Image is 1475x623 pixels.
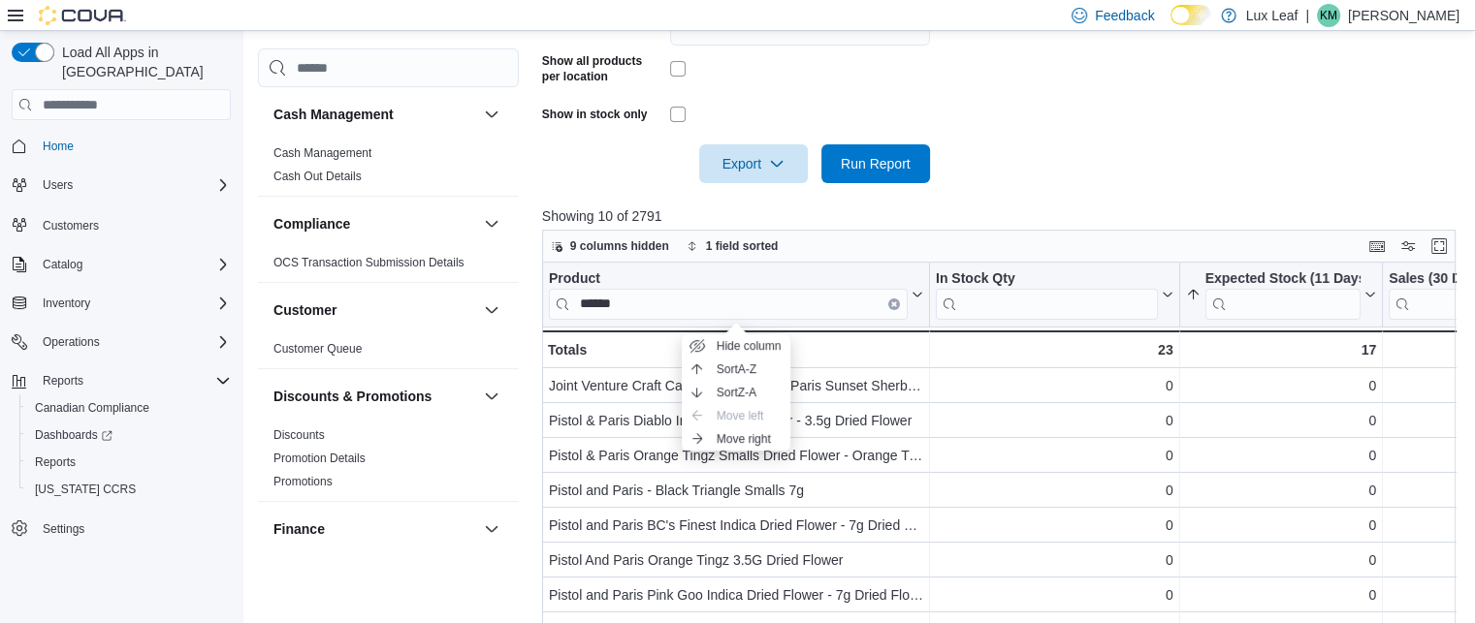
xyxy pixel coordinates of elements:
div: 0 [936,548,1173,572]
div: Customer [258,337,519,368]
span: Sort Z-A [717,385,756,400]
div: Cash Management [258,141,519,196]
span: Dashboards [27,423,231,447]
button: Finance [480,517,503,541]
button: Hide column [682,334,790,358]
h3: Customer [273,300,337,320]
span: Move left [717,408,764,423]
span: Users [35,173,231,197]
div: Totals [548,338,923,361]
span: Move right [717,431,771,447]
span: Home [43,139,74,154]
h3: Compliance [273,214,350,234]
span: Catalog [35,253,231,276]
button: Customer [480,298,503,322]
h3: Finance [273,519,325,539]
a: Cash Management [273,146,371,160]
span: Inventory [35,292,231,315]
button: Move left [682,404,790,427]
button: Inventory [35,292,98,315]
a: Home [35,135,81,158]
img: Cova [39,6,126,25]
a: Dashboards [19,421,239,449]
a: Customers [35,214,107,237]
span: Sort A-Z [717,361,756,377]
span: Cash Out Details [273,169,362,184]
div: 0 [936,444,1173,467]
div: 0 [1185,548,1376,572]
nav: Complex example [12,124,231,593]
a: Dashboards [27,423,120,447]
button: Catalog [35,253,90,276]
span: 9 columns hidden [570,238,669,254]
span: Reports [35,454,76,470]
div: 0 [936,583,1173,607]
button: Cash Management [480,103,503,126]
div: 0 [936,514,1173,537]
div: Product [549,270,908,289]
span: Reports [27,451,231,474]
span: Canadian Compliance [27,396,231,420]
span: [US_STATE] CCRS [35,482,136,497]
button: 9 columns hidden [543,234,677,258]
span: Customer Queue [273,341,362,357]
button: Canadian Compliance [19,394,239,421]
button: In Stock Qty [936,270,1173,320]
a: OCS Transaction Submission Details [273,256,465,269]
span: Cash Management [273,145,371,161]
div: Expected Stock (11 Days) [1204,270,1361,289]
button: Settings [4,514,239,543]
a: [US_STATE] CCRS [27,478,144,501]
span: Dark Mode [1170,25,1171,26]
a: Discounts [273,428,325,442]
div: 0 [1185,479,1376,502]
div: Pistol & Paris Diablo Indica Dried Flower - 3.5g Dried Flower [549,409,923,432]
button: Reports [35,369,91,392]
div: 0 [1185,583,1376,607]
span: Operations [35,330,231,354]
button: Compliance [273,214,476,234]
a: Reports [27,451,83,474]
span: OCS Transaction Submission Details [273,255,465,270]
button: Operations [35,330,108,354]
div: Expected Stock [1204,270,1361,320]
div: 17 [1185,338,1376,361]
button: ProductClear input [549,270,923,320]
button: Catalog [4,251,239,278]
span: Operations [43,334,100,350]
span: Discounts [273,427,325,443]
div: 0 [1185,409,1376,432]
button: Customers [4,210,239,238]
div: In Stock Qty [936,270,1158,289]
span: KM [1320,4,1337,27]
div: Joint Venture Craft Cannabis Pistol And Paris Sunset Sherbert 3.5G Dried Flower Indica [549,374,923,397]
span: Feedback [1095,6,1154,25]
a: Settings [35,517,92,541]
div: In Stock Qty [936,270,1158,320]
div: 0 [1185,514,1376,537]
button: Customer [273,300,476,320]
div: Pistol & Paris Orange Tingz Smalls Dried Flower - Orange Tingz 7G [549,444,923,467]
div: 0 [1185,374,1376,397]
button: SortZ-A [682,381,790,404]
button: Keyboard shortcuts [1365,234,1389,258]
div: 0 [936,409,1173,432]
span: Canadian Compliance [35,400,149,416]
button: Reports [19,449,239,476]
button: Discounts & Promotions [273,387,476,406]
button: Operations [4,328,239,356]
button: SortA-Z [682,358,790,381]
span: Reports [35,369,231,392]
a: Promotion Details [273,452,366,465]
div: Kodi Mason [1317,4,1340,27]
div: Pistol and Paris BC's Finest Indica Dried Flower - 7g Dried Flower [549,514,923,537]
h3: Cash Management [273,105,394,124]
span: Users [43,177,73,193]
button: Discounts & Promotions [480,385,503,408]
button: Enter fullscreen [1427,234,1451,258]
button: Users [35,173,80,197]
span: Promotion Details [273,451,366,466]
a: Promotions [273,475,333,488]
button: Display options [1396,234,1420,258]
span: Settings [35,516,231,541]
